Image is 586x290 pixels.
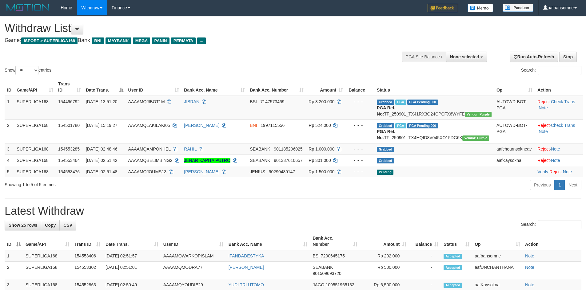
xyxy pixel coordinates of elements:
[538,66,581,75] input: Search:
[535,120,583,143] td: · ·
[229,253,264,258] a: IFANDADESTYKA
[428,4,458,12] img: Feedback.jpg
[551,147,560,151] a: Note
[551,123,575,128] a: Check Trans
[23,262,72,279] td: SUPERLIGA168
[41,220,60,230] a: Copy
[374,78,494,96] th: Status
[535,96,583,120] td: · ·
[126,78,182,96] th: User ID: activate to sort column ascending
[309,158,331,163] span: Rp 301.000
[5,179,240,188] div: Showing 1 to 5 of 5 entries
[374,96,494,120] td: TF_250901_TX41RX3O24CPCFX6WYFE
[5,233,23,250] th: ID: activate to sort column descending
[407,100,438,105] span: PGA Pending
[128,169,166,174] span: AAAAMQJOUMS13
[313,271,341,276] span: Copy 901509693720 to clipboard
[229,265,264,270] a: [PERSON_NAME]
[5,262,23,279] td: 2
[5,205,581,217] h1: Latest Withdraw
[535,155,583,166] td: ·
[63,223,72,228] span: CSV
[14,166,56,177] td: SUPERLIGA168
[103,250,161,262] td: [DATE] 02:51:57
[274,147,302,151] span: Copy 901185296025 to clipboard
[377,147,394,152] span: Grabbed
[14,120,56,143] td: SUPERLIGA168
[269,169,295,174] span: Copy 90290489147 to clipboard
[377,100,394,105] span: Grabbed
[472,233,523,250] th: Op: activate to sort column ascending
[309,147,334,151] span: Rp 1.000.000
[5,37,385,44] h4: Game: Bank:
[462,135,489,141] span: Vendor URL: https://trx4.1velocity.biz
[83,78,126,96] th: Date Trans.: activate to sort column descending
[525,282,534,287] a: Note
[184,169,219,174] a: [PERSON_NAME]
[226,233,310,250] th: Bank Acc. Name: activate to sort column ascending
[250,123,257,128] span: BNI
[58,158,80,163] span: 154553464
[409,250,441,262] td: -
[348,146,372,152] div: - - -
[56,78,83,96] th: Trans ID: activate to sort column ascending
[348,122,372,128] div: - - -
[539,129,548,134] a: Note
[444,283,462,288] span: Accepted
[72,262,103,279] td: 154553302
[45,223,56,228] span: Copy
[128,123,170,128] span: AAAAMQLAKILAKI05
[92,37,104,44] span: BNI
[377,105,395,116] b: PGA Ref. No:
[59,220,76,230] a: CSV
[5,3,51,12] img: MOTION_logo.png
[310,233,360,250] th: Bank Acc. Number: activate to sort column ascending
[551,158,560,163] a: Note
[58,169,80,174] span: 154553476
[395,123,406,128] span: Marked by aafsoycanthlai
[86,158,117,163] span: [DATE] 02:51:42
[250,99,257,104] span: BSI
[360,262,409,279] td: Rp 500,000
[374,120,494,143] td: TF_250901_TX4HQID8V045XO15DG6K
[538,220,581,229] input: Search:
[494,78,535,96] th: Op: activate to sort column ascending
[549,169,562,174] a: Reject
[306,78,345,96] th: Amount: activate to sort column ascending
[494,96,535,120] td: AUTOWD-BOT-PGA
[23,250,72,262] td: SUPERLIGA168
[309,99,334,104] span: Rp 3.200.000
[171,37,196,44] span: PERMATA
[441,233,472,250] th: Status: activate to sort column ascending
[313,265,333,270] span: SEABANK
[321,253,345,258] span: Copy 7200645175 to clipboard
[503,4,533,12] img: panduan.png
[468,4,493,12] img: Button%20Memo.svg
[72,233,103,250] th: Trans ID: activate to sort column ascending
[161,262,226,279] td: AAAAMQMODRA77
[250,158,270,163] span: SEABANK
[537,158,550,163] a: Reject
[250,147,270,151] span: SEABANK
[563,169,572,174] a: Note
[345,78,374,96] th: Balance
[313,282,324,287] span: JAGO
[450,54,479,59] span: None selected
[5,143,14,155] td: 3
[348,99,372,105] div: - - -
[197,37,205,44] span: ...
[14,155,56,166] td: SUPERLIGA168
[184,158,230,163] a: JENAR KAPITA PUTRO
[523,233,581,250] th: Action
[5,22,385,34] h1: Withdraw List
[133,37,150,44] span: MEGA
[5,66,51,75] label: Show entries
[309,169,334,174] span: Rp 1.500.000
[535,166,583,177] td: · ·
[58,123,80,128] span: 154501780
[14,143,56,155] td: SUPERLIGA168
[472,250,523,262] td: aafbansomne
[521,66,581,75] label: Search:
[5,166,14,177] td: 5
[5,250,23,262] td: 1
